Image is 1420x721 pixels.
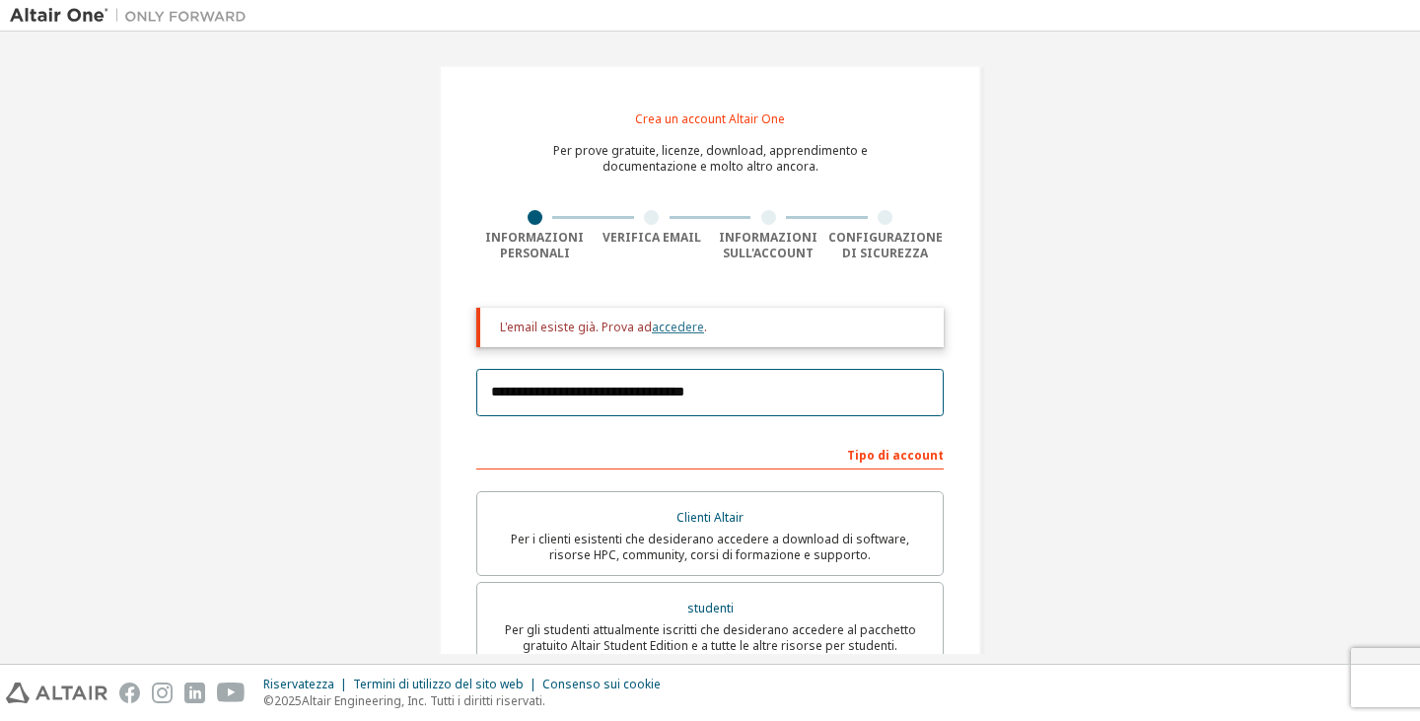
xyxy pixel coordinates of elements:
[119,683,140,703] img: facebook.svg
[828,229,943,261] font: Configurazione di sicurezza
[6,683,107,703] img: altair_logo.svg
[511,531,909,563] font: Per i clienti esistenti che desiderano accedere a download di software, risorse HPC, community, c...
[719,229,817,261] font: Informazioni sull'account
[652,319,704,335] a: accedere
[553,142,868,159] font: Per prove gratuite, licenze, download, apprendimento e
[542,676,661,692] font: Consenso sui cookie
[687,600,734,616] font: studenti
[603,158,818,175] font: documentazione e molto altro ancora.
[603,229,701,246] font: Verifica email
[10,6,256,26] img: Altair Uno
[217,683,246,703] img: youtube.svg
[274,692,302,709] font: 2025
[302,692,545,709] font: Altair Engineering, Inc. Tutti i diritti riservati.
[152,683,173,703] img: instagram.svg
[184,683,205,703] img: linkedin.svg
[500,319,652,335] font: L'email esiste già. Prova ad
[353,676,524,692] font: Termini di utilizzo del sito web
[704,319,707,335] font: .
[485,229,584,261] font: Informazioni personali
[505,621,916,654] font: Per gli studenti attualmente iscritti che desiderano accedere al pacchetto gratuito Altair Studen...
[676,509,744,526] font: Clienti Altair
[263,692,274,709] font: ©
[635,110,785,127] font: Crea un account Altair One
[263,676,334,692] font: Riservatezza
[847,447,944,464] font: Tipo di account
